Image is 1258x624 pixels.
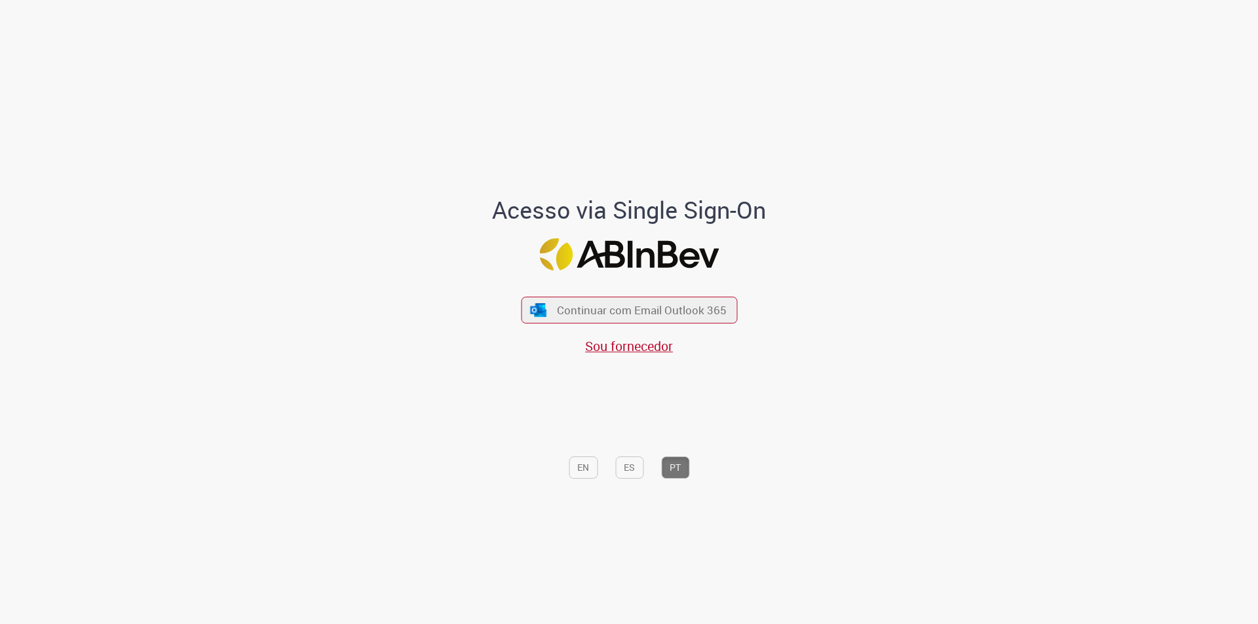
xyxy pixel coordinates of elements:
button: EN [569,457,598,479]
button: PT [661,457,689,479]
button: ES [615,457,643,479]
span: Continuar com Email Outlook 365 [557,303,727,318]
img: Logo ABInBev [539,238,719,270]
button: ícone Azure/Microsoft 360 Continuar com Email Outlook 365 [521,297,737,323]
img: ícone Azure/Microsoft 360 [529,303,548,317]
h1: Acesso via Single Sign-On [448,197,811,223]
a: Sou fornecedor [585,338,673,356]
